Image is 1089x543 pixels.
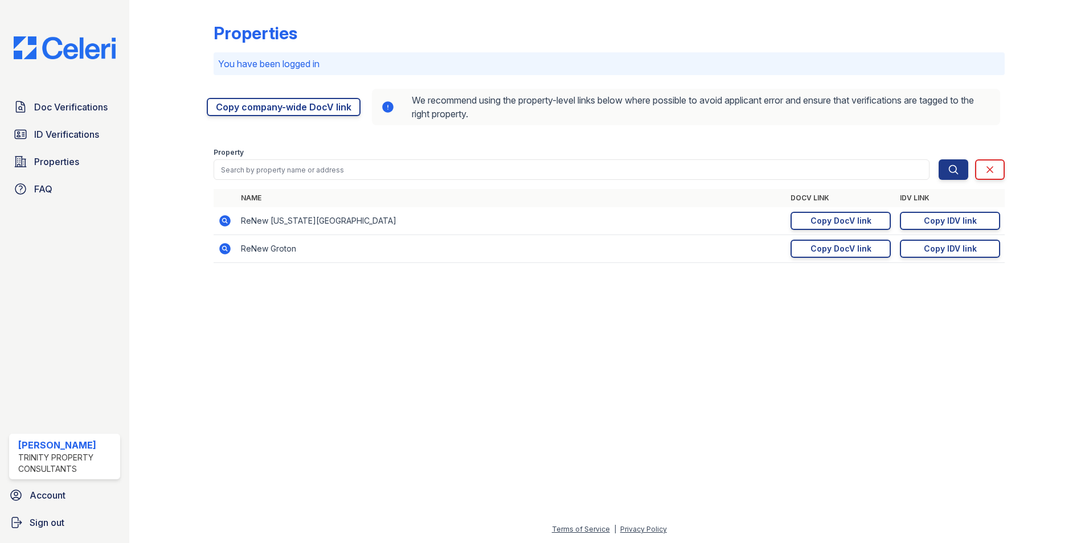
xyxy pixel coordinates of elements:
[372,89,1000,125] div: We recommend using the property-level links below where possible to avoid applicant error and ens...
[207,98,361,116] a: Copy company-wide DocV link
[924,215,977,227] div: Copy IDV link
[236,189,786,207] th: Name
[552,525,610,533] a: Terms of Service
[620,525,667,533] a: Privacy Policy
[786,189,895,207] th: DocV Link
[236,207,786,235] td: ReNew [US_STATE][GEOGRAPHIC_DATA]
[34,127,99,141] span: ID Verifications
[895,189,1005,207] th: IDV Link
[18,452,116,475] div: Trinity Property Consultants
[30,516,64,529] span: Sign out
[900,240,1000,258] a: Copy IDV link
[34,182,52,196] span: FAQ
[9,150,120,173] a: Properties
[810,243,871,254] div: Copy DocV link
[236,235,786,263] td: ReNew Groton
[9,178,120,200] a: FAQ
[9,96,120,118] a: Doc Verifications
[34,100,108,114] span: Doc Verifications
[218,57,1000,71] p: You have been logged in
[810,215,871,227] div: Copy DocV link
[5,36,125,59] img: CE_Logo_Blue-a8612792a0a2168367f1c8372b55b34899dd931a85d93a1a3d3e32e68fde9ad4.png
[9,123,120,146] a: ID Verifications
[214,148,244,157] label: Property
[924,243,977,254] div: Copy IDV link
[34,155,79,168] span: Properties
[214,23,297,43] div: Properties
[614,525,616,533] div: |
[791,212,891,230] a: Copy DocV link
[5,484,125,507] a: Account
[214,159,930,180] input: Search by property name or address
[5,511,125,534] a: Sign out
[900,212,1000,230] a: Copy IDV link
[30,488,65,502] span: Account
[791,240,891,258] a: Copy DocV link
[18,438,116,452] div: [PERSON_NAME]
